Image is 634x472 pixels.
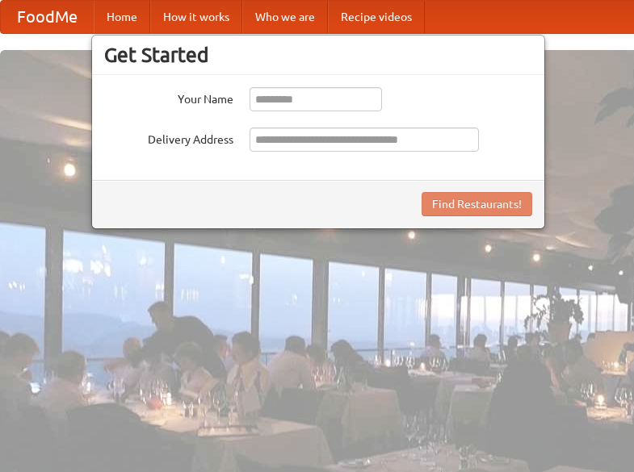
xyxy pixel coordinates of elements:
[104,87,233,107] label: Your Name
[242,1,328,33] a: Who we are
[422,192,532,216] button: Find Restaurants!
[104,43,532,67] h3: Get Started
[1,1,94,33] a: FoodMe
[94,1,150,33] a: Home
[328,1,425,33] a: Recipe videos
[150,1,242,33] a: How it works
[104,127,233,148] label: Delivery Address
